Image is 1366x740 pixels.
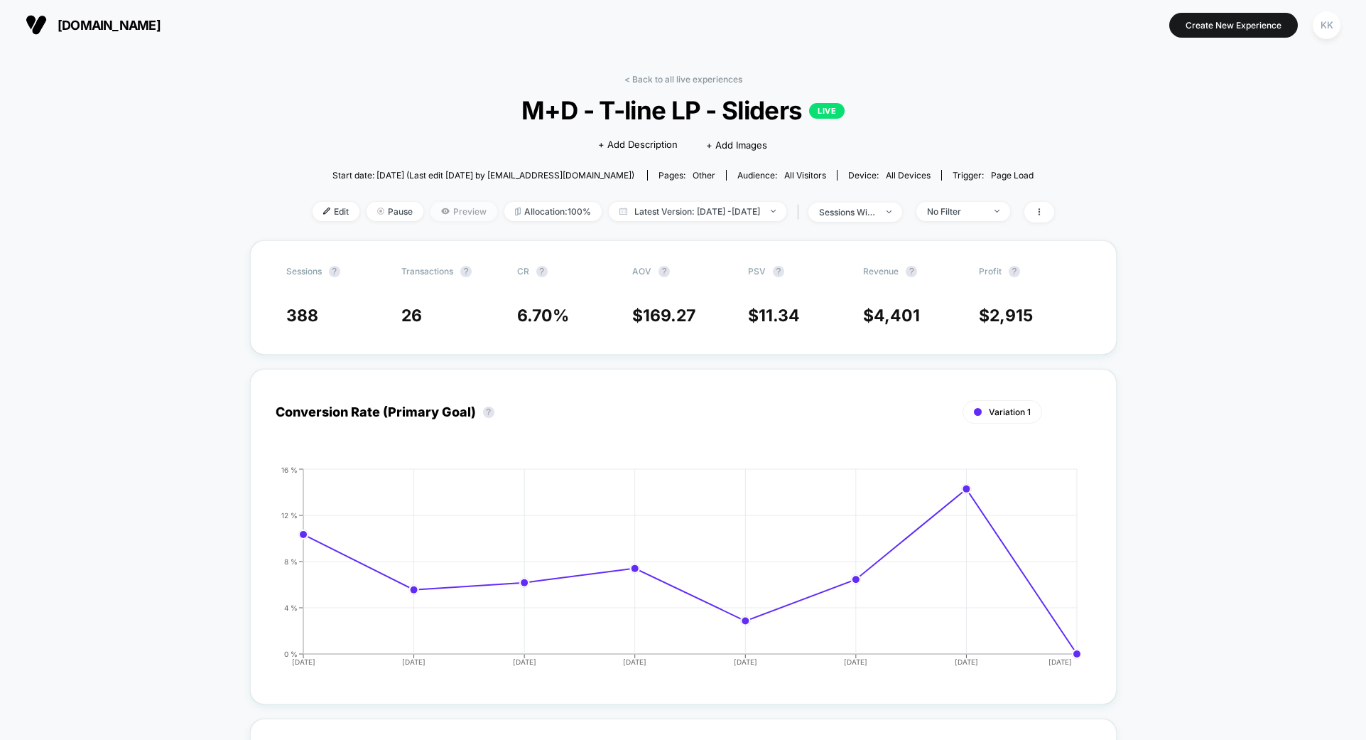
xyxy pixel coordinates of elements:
img: rebalance [515,208,521,215]
tspan: 16 % [281,465,298,473]
tspan: [DATE] [292,658,315,666]
img: end [771,210,776,213]
button: Create New Experience [1169,13,1298,38]
span: Allocation: 100% [504,202,602,221]
span: | [793,202,808,222]
span: Start date: [DATE] (Last edit [DATE] by [EMAIL_ADDRESS][DOMAIN_NAME]) [332,170,634,181]
img: calendar [619,208,627,215]
span: PSV [748,266,766,277]
tspan: 0 % [284,649,298,658]
span: Latest Version: [DATE] - [DATE] [609,202,786,221]
tspan: [DATE] [402,658,425,666]
span: Pause [367,202,423,221]
tspan: [DATE] [955,658,978,666]
button: ? [906,266,917,277]
span: all devices [886,170,931,181]
div: Audience: [737,170,826,181]
span: Device: [837,170,941,181]
a: < Back to all live experiences [624,74,742,85]
span: 2,915 [990,306,1033,326]
tspan: [DATE] [623,658,646,666]
span: 388 [286,306,318,326]
span: 26 [401,306,422,326]
button: ? [658,266,670,277]
div: Pages: [658,170,715,181]
span: Page Load [991,170,1034,181]
div: sessions with impression [819,207,876,218]
span: Profit [979,266,1002,277]
span: Transactions [401,266,453,277]
button: ? [1009,266,1020,277]
span: 4,401 [874,306,920,326]
button: KK [1308,11,1345,40]
button: ? [773,266,784,277]
img: end [994,210,999,213]
p: LIVE [809,103,845,119]
button: ? [536,266,548,277]
span: Variation 1 [989,407,1031,417]
span: $ [748,306,800,326]
span: Edit [313,202,359,221]
span: other [693,170,715,181]
span: AOV [632,266,651,277]
tspan: 8 % [284,557,298,565]
span: All Visitors [784,170,826,181]
tspan: 12 % [281,510,298,519]
span: Preview [430,202,497,221]
span: M+D - T-line LP - Sliders [349,95,1017,125]
button: [DOMAIN_NAME] [21,14,165,36]
button: ? [329,266,340,277]
div: KK [1313,11,1340,39]
img: end [377,208,384,215]
span: 6.70 % [517,306,569,326]
img: edit [323,208,330,215]
span: 11.34 [759,306,800,326]
span: Sessions [286,266,322,277]
tspan: [DATE] [513,658,536,666]
span: + Add Description [598,138,678,152]
span: [DOMAIN_NAME] [58,18,161,33]
span: $ [863,306,920,326]
tspan: [DATE] [1048,658,1072,666]
button: ? [483,407,494,418]
img: end [887,210,891,213]
tspan: [DATE] [844,658,867,666]
div: CONVERSION_RATE [261,466,1077,679]
span: + Add Images [706,139,767,151]
div: Trigger: [953,170,1034,181]
tspan: [DATE] [734,658,757,666]
span: $ [632,306,695,326]
span: Revenue [863,266,899,277]
tspan: 4 % [284,603,298,611]
img: Visually logo [26,14,47,36]
button: ? [460,266,472,277]
span: 169.27 [643,306,695,326]
span: $ [979,306,1033,326]
div: No Filter [927,206,984,217]
span: CR [517,266,529,277]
